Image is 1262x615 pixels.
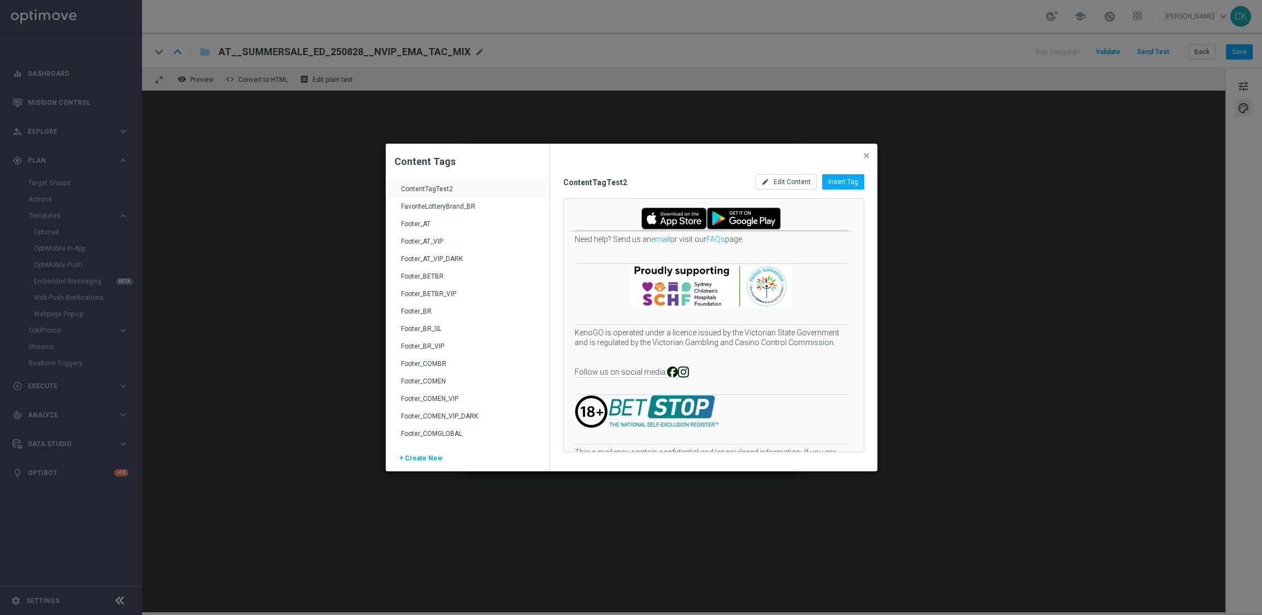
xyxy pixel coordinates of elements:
div: Footer_AT [401,220,536,237]
div: Footer_BR [401,307,536,324]
div: Press SPACE to select this row. [388,372,547,390]
div: Press SPACE to select this row. [388,390,547,407]
div: Footer_AT_VIP [401,237,536,255]
div: Footer_BETBR [401,272,536,289]
div: Press SPACE to select this row. [388,303,547,320]
div: Footer_COMEN_VIP_DARK [401,412,536,429]
div: Press SPACE to select this row. [388,268,547,285]
div: Footer_COMBR [401,359,536,377]
img: Betstop [609,395,718,427]
div: FavoriteLotteryBrand_BR [401,202,536,220]
i: edit [762,178,769,186]
img: Download for Apple [641,208,707,229]
div: Press SPACE to select this row. [388,355,547,372]
p: KenoGO is operated under a licence issued by the Victorian State Government and is regulated by t... [575,328,848,347]
span: close [862,151,871,160]
a: FAQs [706,235,725,244]
span: Edit Content [774,178,811,186]
div: Footer_COMGLOBAL [401,429,536,447]
span: Insert Tag [828,178,858,186]
div: Footer_BR_SL [401,324,536,342]
p: Need help? Send us an or visit our page. [575,234,848,244]
div: Press SPACE to select this row. [388,285,547,303]
div: Press SPACE to select this row. [388,233,547,250]
a: email [651,235,670,244]
img: instagram [678,366,689,377]
img: Betstop [575,395,608,428]
div: Press SPACE to select this row. [388,407,547,425]
div: Footer_COMEN [401,377,536,394]
div: Press SPACE to select this row. [388,198,547,215]
span: ContentTagTest2 [563,178,744,187]
h2: Content Tags [394,155,541,168]
div: Press SPACE to select this row. [388,215,547,233]
img: Proudly Supporting Sydney Children's Hospitals Foundation [629,264,793,309]
div: Footer_BR_VIP [401,342,536,359]
span: + Create New [399,454,443,471]
p: This e-mail may contain confidential and/or privileged information. If you are not the intended r... [575,447,848,467]
div: Press SPACE to select this row. [388,250,547,268]
div: Footer_COMEN_VIP [401,394,536,412]
div: Footer_AT_VIP_DARK [401,255,536,272]
div: Press SPACE to select this row. [388,320,547,338]
td: Follow us on social media: [575,366,667,378]
img: Download for Android [707,208,781,229]
img: facebook [667,366,678,377]
div: Footer_BETBR_VIP [401,289,536,307]
div: Press SPACE to select this row. [388,425,547,442]
div: Press SPACE to select this row. [388,338,547,355]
